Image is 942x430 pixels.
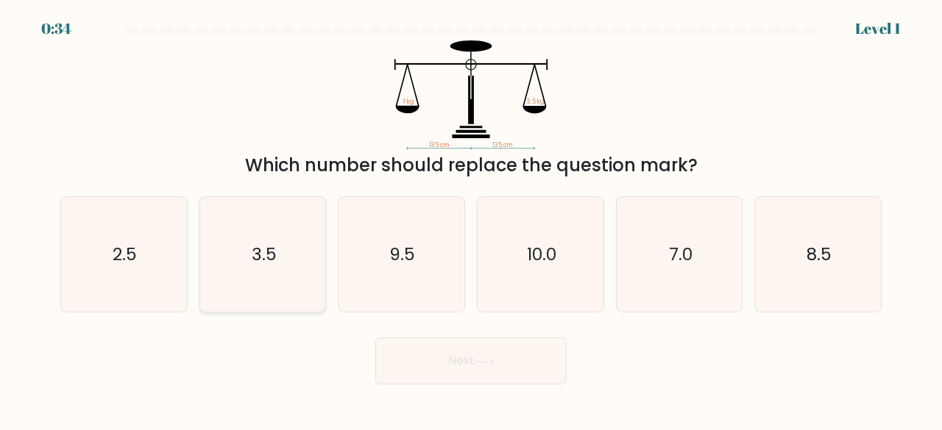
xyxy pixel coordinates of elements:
tspan: ? kg [403,97,414,106]
tspan: 135 cm [429,140,449,149]
div: Which number should replace the question mark? [69,152,873,179]
text: 2.5 [113,242,137,266]
text: 3.5 [252,242,277,266]
tspan: 135 cm [492,140,512,149]
tspan: 3.5 kg [526,97,545,106]
text: 9.5 [390,242,416,266]
text: 10.0 [527,242,556,266]
div: Level 1 [855,18,901,40]
text: 7.0 [669,242,693,266]
button: Next [375,337,567,384]
div: 0:34 [41,18,71,40]
text: 8.5 [807,242,832,266]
